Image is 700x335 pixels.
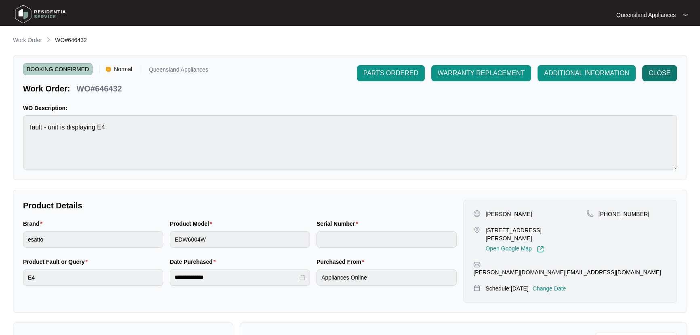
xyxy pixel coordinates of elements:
[23,269,163,286] input: Product Fault or Query
[616,11,676,19] p: Queensland Appliances
[316,258,367,266] label: Purchased From
[538,65,636,81] button: ADDITIONAL INFORMATION
[683,13,688,17] img: dropdown arrow
[170,258,219,266] label: Date Purchased
[485,284,528,293] p: Schedule: [DATE]
[23,200,457,211] p: Product Details
[13,36,42,44] p: Work Order
[485,246,544,253] a: Open Google Map
[106,67,111,72] img: Vercel Logo
[537,246,544,253] img: Link-External
[111,63,135,75] span: Normal
[316,231,457,248] input: Serial Number
[438,68,525,78] span: WARRANTY REPLACEMENT
[316,269,457,286] input: Purchased From
[23,63,93,75] span: BOOKING CONFIRMED
[175,273,298,282] input: Date Purchased
[473,210,481,217] img: user-pin
[473,261,481,268] img: map-pin
[149,67,208,75] p: Queensland Appliances
[170,231,310,248] input: Product Model
[12,2,69,26] img: residentia service logo
[544,68,629,78] span: ADDITIONAL INFORMATION
[316,220,361,228] label: Serial Number
[170,220,215,228] label: Product Model
[23,231,163,248] input: Brand
[357,65,425,81] button: PARTS ORDERED
[363,68,418,78] span: PARTS ORDERED
[473,226,481,233] img: map-pin
[11,36,44,45] a: Work Order
[23,83,70,94] p: Work Order:
[642,65,677,81] button: CLOSE
[485,210,532,218] p: [PERSON_NAME]
[649,68,670,78] span: CLOSE
[473,284,481,292] img: map-pin
[473,268,661,276] p: [PERSON_NAME][DOMAIN_NAME][EMAIL_ADDRESS][DOMAIN_NAME]
[586,210,594,217] img: map-pin
[485,226,586,242] p: [STREET_ADDRESS][PERSON_NAME],
[45,36,52,43] img: chevron-right
[431,65,531,81] button: WARRANTY REPLACEMENT
[55,37,87,43] span: WO#646432
[599,210,649,218] p: [PHONE_NUMBER]
[23,115,677,170] textarea: fault - unit is displaying E4
[533,284,566,293] p: Change Date
[23,220,46,228] label: Brand
[23,104,677,112] p: WO Description:
[23,258,91,266] label: Product Fault or Query
[76,83,122,94] p: WO#646432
